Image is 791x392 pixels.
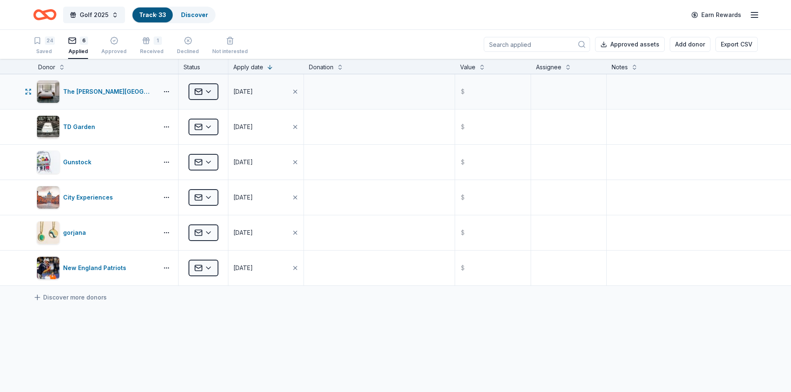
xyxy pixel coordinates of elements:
[228,215,304,250] button: [DATE]
[33,5,56,24] a: Home
[536,62,561,72] div: Assignee
[233,263,253,273] div: [DATE]
[37,222,59,244] img: Image for gorjana
[212,44,248,50] div: Not interested
[101,48,127,55] div: Approved
[33,292,107,302] a: Discover more donors
[37,116,59,138] img: Image for TD Garden
[63,228,89,238] div: gorjana
[233,192,253,202] div: [DATE]
[80,37,88,45] div: 6
[37,151,59,173] img: Image for Gunstock
[233,62,263,72] div: Apply date
[63,122,98,132] div: TD Garden
[228,145,304,180] button: [DATE]
[80,10,108,20] span: Golf 2025
[140,48,164,55] div: Received
[37,257,59,279] img: Image for New England Patriots
[139,11,166,18] a: Track· 33
[37,151,155,174] button: Image for GunstockGunstock
[228,74,304,109] button: [DATE]
[715,37,758,52] button: Export CSV
[228,180,304,215] button: [DATE]
[612,62,628,72] div: Notes
[228,251,304,285] button: [DATE]
[37,186,59,209] img: Image for City Experiences
[101,33,127,59] button: Approved
[181,11,208,18] a: Discover
[37,115,155,139] button: Image for TD GardenTD Garden
[38,62,55,72] div: Donor
[595,37,665,52] button: Approved assets
[233,157,253,167] div: [DATE]
[233,228,253,238] div: [DATE]
[37,80,155,103] button: Image for The Charles HotelThe [PERSON_NAME][GEOGRAPHIC_DATA]
[309,62,333,72] div: Donation
[37,186,155,209] button: Image for City ExperiencesCity Experiences
[63,157,95,167] div: Gunstock
[63,87,155,97] div: The [PERSON_NAME][GEOGRAPHIC_DATA]
[63,263,130,273] div: New England Patriots
[686,7,746,22] a: Earn Rewards
[33,48,55,55] div: Saved
[68,33,88,59] button: 6Applied
[33,33,55,59] button: 24Saved
[63,7,125,23] button: Golf 2025
[177,33,199,59] button: Declined
[460,62,475,72] div: Value
[63,192,116,202] div: City Experiences
[154,37,162,45] div: 1
[670,37,710,52] button: Add donor
[132,7,216,23] button: Track· 33Discover
[177,44,199,50] div: Declined
[179,59,228,74] div: Status
[140,33,164,59] button: 1Received
[37,256,155,280] button: Image for New England PatriotsNew England Patriots
[37,221,155,244] button: Image for gorjanagorjana
[37,80,59,103] img: Image for The Charles Hotel
[484,37,590,52] input: Search applied
[68,48,88,55] div: Applied
[233,122,253,132] div: [DATE]
[228,110,304,144] button: [DATE]
[212,33,248,59] button: Not interested
[233,87,253,97] div: [DATE]
[45,37,55,45] div: 24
